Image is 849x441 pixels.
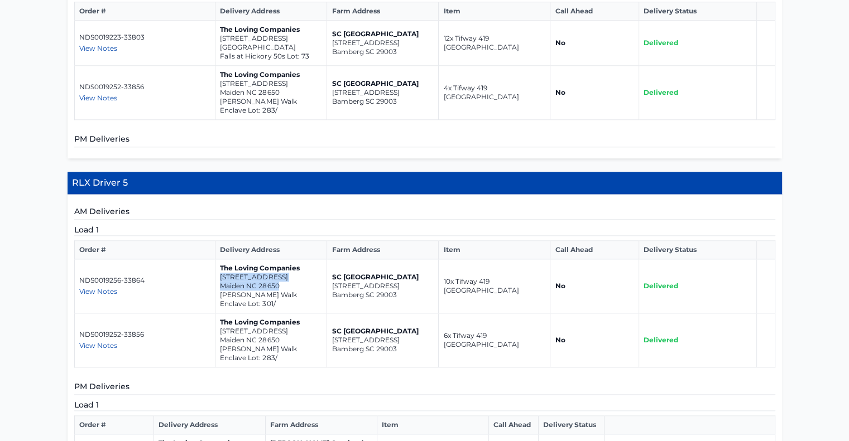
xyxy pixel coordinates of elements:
p: Bamberg SC 29003 [332,345,434,353]
p: Maiden NC 28650 [220,336,322,345]
th: Delivery Address [215,241,327,259]
p: Bamberg SC 29003 [332,290,434,299]
p: [STREET_ADDRESS] [332,88,434,97]
p: Maiden NC 28650 [220,88,322,97]
p: [STREET_ADDRESS] [220,79,322,88]
th: Farm Address [266,416,377,434]
td: 12x Tifway 419 [GEOGRAPHIC_DATA] [439,21,550,66]
p: Maiden NC 28650 [220,282,322,290]
th: Order # [74,2,215,21]
p: [PERSON_NAME] Walk Enclave Lot: 301/ [220,290,322,308]
th: Item [439,2,550,21]
p: [PERSON_NAME] Walk Enclave Lot: 283/ [220,97,322,115]
th: Delivery Status [639,241,756,259]
p: SC [GEOGRAPHIC_DATA] [332,273,434,282]
p: The Loving Companies [220,264,322,273]
p: [STREET_ADDRESS] [220,327,322,336]
span: View Notes [79,341,117,350]
p: NDS0019252-33856 [79,330,211,339]
h5: PM Deliveries [74,381,775,395]
th: Farm Address [327,241,439,259]
span: Delivered [644,282,678,290]
th: Delivery Address [215,2,327,21]
th: Call Ahead [489,416,539,434]
th: Delivery Status [639,2,756,21]
td: 4x Tifway 419 [GEOGRAPHIC_DATA] [439,66,550,120]
h5: AM Deliveries [74,206,775,220]
th: Item [377,416,489,434]
span: View Notes [79,287,117,295]
h5: PM Deliveries [74,133,775,147]
h5: Load 1 [74,224,775,236]
strong: No [555,282,565,290]
strong: No [555,336,565,344]
p: [PERSON_NAME] Walk Enclave Lot: 283/ [220,345,322,362]
p: Bamberg SC 29003 [332,97,434,106]
p: [STREET_ADDRESS] [332,38,434,47]
h5: Load 1 [74,399,775,411]
p: NDS0019223-33803 [79,33,211,42]
th: Order # [74,241,215,259]
p: Falls at Hickory 50s Lot: 73 [220,52,322,61]
p: [STREET_ADDRESS] [332,336,434,345]
p: [STREET_ADDRESS] [220,34,322,43]
th: Call Ahead [550,241,639,259]
p: [GEOGRAPHIC_DATA] [220,43,322,52]
span: View Notes [79,44,117,52]
p: The Loving Companies [220,25,322,34]
th: Call Ahead [550,2,639,21]
strong: No [555,38,565,47]
h4: RLX Driver 5 [68,172,782,195]
p: SC [GEOGRAPHIC_DATA] [332,30,434,38]
th: Delivery Status [538,416,604,434]
th: Delivery Address [154,416,266,434]
p: Bamberg SC 29003 [332,47,434,56]
p: [STREET_ADDRESS] [332,282,434,290]
p: The Loving Companies [220,70,322,79]
p: NDS0019252-33856 [79,83,211,91]
th: Item [439,241,550,259]
p: The Loving Companies [220,318,322,327]
span: Delivered [644,88,678,96]
span: View Notes [79,94,117,102]
p: SC [GEOGRAPHIC_DATA] [332,79,434,88]
strong: No [555,88,565,96]
td: 10x Tifway 419 [GEOGRAPHIC_DATA] [439,259,550,313]
td: 6x Tifway 419 [GEOGRAPHIC_DATA] [439,313,550,367]
span: Delivered [644,38,678,47]
span: Delivered [644,336,678,344]
th: Farm Address [327,2,439,21]
p: [STREET_ADDRESS] [220,273,322,282]
p: SC [GEOGRAPHIC_DATA] [332,327,434,336]
p: NDS0019256-33864 [79,276,211,285]
th: Order # [74,416,154,434]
